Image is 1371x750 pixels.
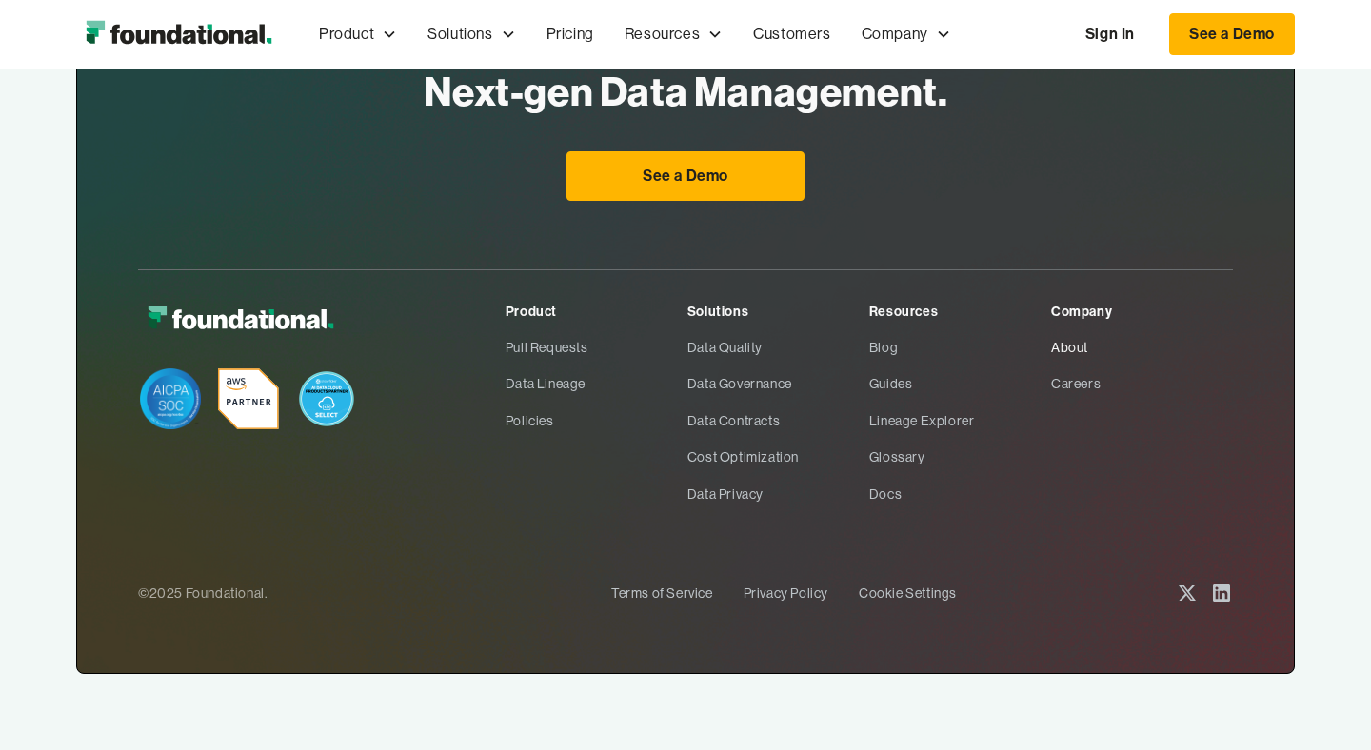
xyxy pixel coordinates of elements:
a: See a Demo [566,151,805,201]
div: Solutions [412,3,530,66]
a: Data Contracts [687,403,869,439]
a: Privacy Policy [744,575,828,611]
a: Policies [506,403,687,439]
h2: Next-gen Data Management. [424,62,948,121]
div: Resources [869,301,1051,322]
a: Lineage Explorer [869,403,1051,439]
a: Cost Optimization [687,439,869,475]
div: Company [846,3,966,66]
a: Guides [869,365,1051,402]
div: Company [862,22,928,47]
a: Data Lineage [506,365,687,402]
div: Product [506,301,687,322]
a: About [1051,329,1233,365]
div: ©2025 Foundational. [138,582,596,603]
a: Data Privacy [687,476,869,512]
a: Customers [738,3,845,66]
a: Careers [1051,365,1233,402]
a: Sign In [1066,14,1154,54]
a: Data Governance [687,365,869,402]
a: home [76,15,281,53]
a: Docs [869,476,1051,512]
div: Solutions [427,22,492,47]
a: Glossary [869,439,1051,475]
a: Blog [869,329,1051,365]
img: Foundational Logo [76,15,281,53]
a: Terms of Service [611,575,713,611]
a: Cookie Settings [859,575,957,611]
img: Foundational Logo White [138,301,343,338]
a: See a Demo [1169,13,1295,55]
div: Resources [609,3,738,66]
iframe: Chat Widget [1276,659,1371,750]
div: Company [1051,301,1233,322]
img: SOC Badge [140,368,201,429]
a: Data Quality [687,329,869,365]
div: Product [304,3,412,66]
div: Solutions [687,301,869,322]
a: Pricing [531,3,609,66]
a: Pull Requests [506,329,687,365]
div: Resources [625,22,700,47]
div: Product [319,22,374,47]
